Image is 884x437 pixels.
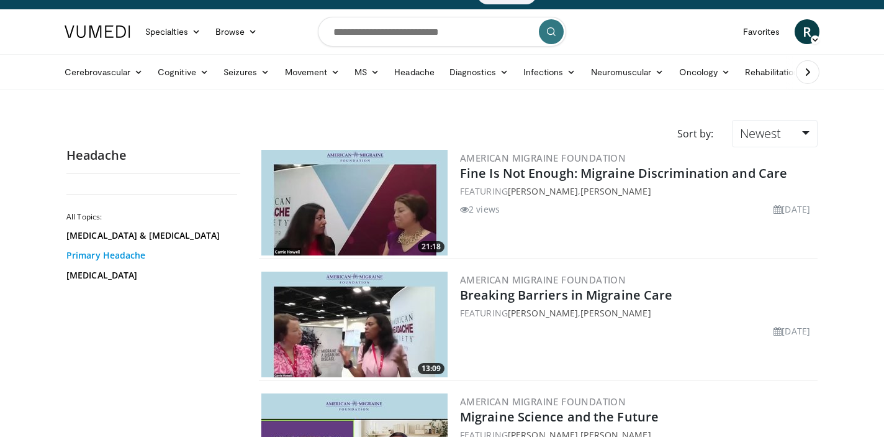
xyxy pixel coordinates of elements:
[508,185,578,197] a: [PERSON_NAME]
[460,287,672,303] a: Breaking Barriers in Migraine Care
[460,185,815,198] div: FEATURING ,
[668,120,723,147] div: Sort by:
[460,395,626,408] a: American Migraine Foundation
[732,120,818,147] a: Newest
[277,60,348,85] a: Movement
[150,60,216,85] a: Cognitive
[584,60,672,85] a: Neuromuscular
[66,229,234,242] a: [MEDICAL_DATA] & [MEDICAL_DATA]
[740,125,781,142] span: Newest
[736,19,787,44] a: Favorites
[460,165,787,182] a: Fine Is Not Enough: Migraine Discrimination and Care
[580,185,651,197] a: [PERSON_NAME]
[138,19,208,44] a: Specialties
[66,212,237,222] h2: All Topics:
[516,60,584,85] a: Infections
[261,150,448,255] img: 0873582c-27fb-4a68-964f-c7e997992b75.300x170_q85_crop-smart_upscale.jpg
[318,17,566,47] input: Search topics, interventions
[418,363,444,374] span: 13:09
[672,60,738,85] a: Oncology
[57,60,150,85] a: Cerebrovascular
[387,60,442,85] a: Headache
[347,60,387,85] a: MS
[795,19,819,44] a: R
[460,408,659,425] a: Migraine Science and the Future
[216,60,277,85] a: Seizures
[65,25,130,38] img: VuMedi Logo
[460,152,626,164] a: American Migraine Foundation
[460,274,626,286] a: American Migraine Foundation
[460,306,815,320] div: FEATURING ,
[66,249,234,262] a: Primary Headache
[508,307,578,319] a: [PERSON_NAME]
[460,203,500,216] li: 2 views
[418,241,444,252] span: 21:18
[261,272,448,377] img: bbd5f03a-933e-4dda-92d1-9f82699ff5f8.300x170_q85_crop-smart_upscale.jpg
[261,150,448,255] a: 21:18
[580,307,651,319] a: [PERSON_NAME]
[442,60,516,85] a: Diagnostics
[773,203,810,216] li: [DATE]
[208,19,265,44] a: Browse
[66,269,234,282] a: [MEDICAL_DATA]
[261,272,448,377] a: 13:09
[737,60,806,85] a: Rehabilitation
[773,324,810,338] li: [DATE]
[66,147,240,163] h2: Headache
